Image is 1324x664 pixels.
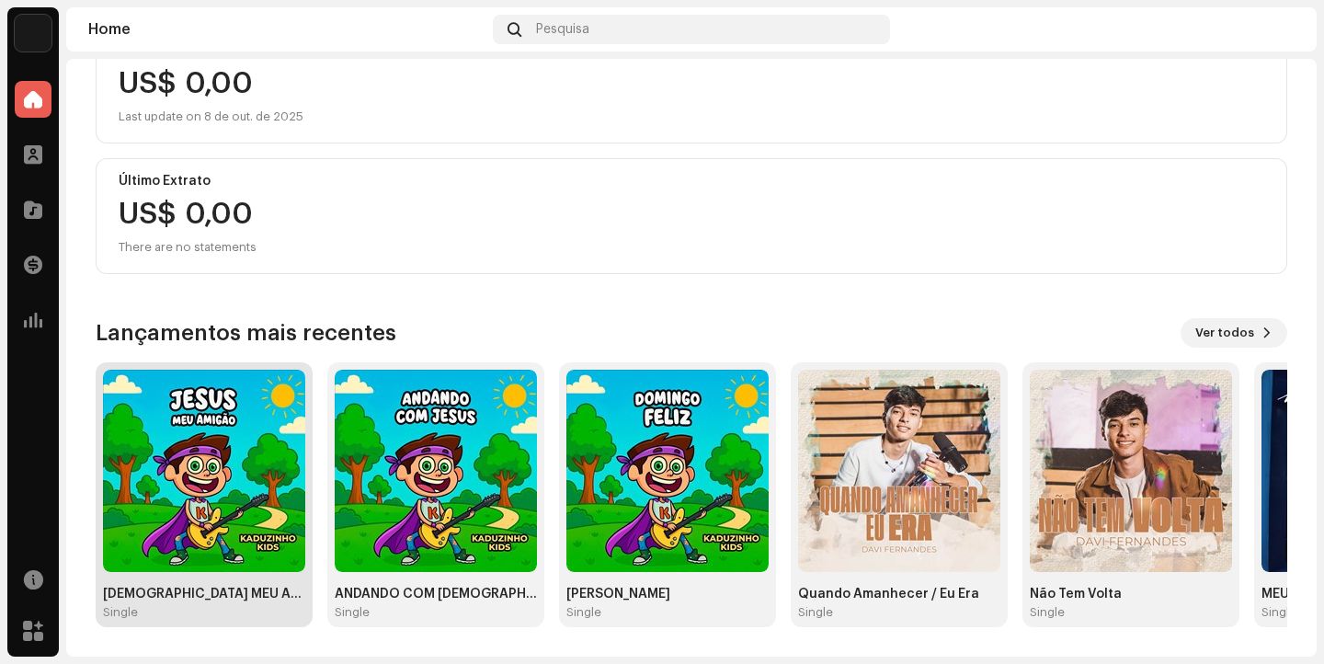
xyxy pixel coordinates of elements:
div: Single [335,605,370,620]
div: ANDANDO COM [DEMOGRAPHIC_DATA] [335,587,537,601]
div: Single [1030,605,1065,620]
div: [PERSON_NAME] [566,587,769,601]
img: 0b9460d1-2131-4c27-9868-976c4515ac3b [335,370,537,572]
div: Single [798,605,833,620]
button: Ver todos [1181,318,1287,348]
div: Quando Amanhecer / Eu Era [798,587,1000,601]
div: Single [1261,605,1296,620]
div: Single [103,605,138,620]
div: [DEMOGRAPHIC_DATA] MEU AMIGÃO [103,587,305,601]
div: Last update on 8 de out. de 2025 [119,106,1264,128]
re-o-card-value: Balanço [96,28,1287,143]
img: 23a9c278-dc7b-4a6a-a437-9b3c8eaea086 [798,370,1000,572]
div: Single [566,605,601,620]
div: Não Tem Volta [1030,587,1232,601]
span: Pesquisa [536,22,589,37]
img: d1db807b-181d-4b74-a19a-754e2091746b [103,370,305,572]
img: 03c92224-fcad-43b0-90ec-83d19fec17f8 [1030,370,1232,572]
h3: Lançamentos mais recentes [96,318,396,348]
div: There are no statements [119,236,257,258]
img: 4ecf9d3c-b546-4c12-a72a-960b8444102a [15,15,51,52]
re-o-card-value: Último Extrato [96,158,1287,274]
span: Ver todos [1195,315,1254,351]
div: Último Extrato [119,174,1264,189]
div: Home [88,22,485,37]
img: 342b866c-d911-4969-9b4a-04f2fb3100c8 [1265,15,1295,44]
img: 55d05d56-c553-49c1-bf3a-6f1ac7c35b66 [566,370,769,572]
